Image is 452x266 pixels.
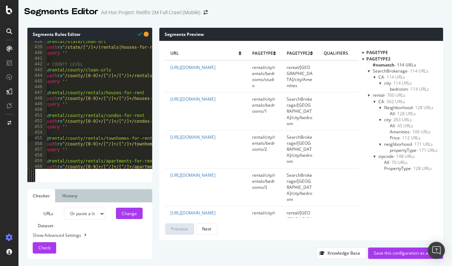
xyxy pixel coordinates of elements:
[27,62,47,67] div: 442
[27,113,47,118] div: 451
[384,117,412,123] span: Click to filter pagetype2 on rental/CA/city and its children
[366,49,388,55] span: pagetype
[378,153,415,159] span: Click to filter pagetype2 on rental/zipcode and its children
[378,74,405,80] span: Click to filter pagetype2 on SearchBrokerage/CA and its children
[138,31,142,37] span: Syntax is valid
[202,226,211,232] div: Next
[412,141,433,147] span: - 171 URLs
[27,67,47,73] div: 443
[408,68,429,74] span: - 114 URLs
[287,210,313,228] span: rental/[GEOGRAPHIC_DATA]/city/Price
[408,86,429,92] span: - 114 URLs
[33,242,56,254] button: Check
[287,50,310,56] span: pagetype2
[27,208,59,232] label: URLs Dataset
[390,86,429,92] span: Click to filter pagetype2 on SearchBrokerage/CA/city/bedroom
[384,165,432,171] span: Click to filter pagetype2 on rental/zipcode/PropertyType
[116,208,143,219] button: Change
[252,210,275,234] span: rental/city/rentals/price/under-700
[410,129,431,135] span: - 106 URLs
[324,50,392,56] span: qualifiers
[122,211,137,217] div: Change
[170,210,216,216] a: [URL][DOMAIN_NAME]
[366,56,390,62] span: pagetype2
[27,189,55,202] a: Checker
[27,158,47,164] div: 459
[391,80,412,86] span: - 114 URLs
[27,28,152,41] div: Segments Rules Editor
[384,105,434,111] span: Click to filter pagetype2 on rental/CA/Neighborhood and its children
[171,226,188,232] div: Previous
[170,172,216,178] a: [URL][DOMAIN_NAME]
[27,147,47,153] div: 457
[384,141,433,147] span: Click to filter pagetype2 on rental/CA/neighborhood and its children
[27,96,47,101] div: 448
[384,74,405,80] span: - 114 URLs
[394,62,416,68] span: - 114 URLs
[316,248,366,259] button: Knowledge Base
[384,159,408,165] span: Click to filter pagetype2 on rental/zipcode/All
[27,118,47,124] div: 452
[413,105,434,111] span: - 128 URLs
[374,250,437,256] div: Save this configuration as active
[373,62,416,68] span: Click to filter pagetype2 on #nomatch
[27,124,47,130] div: 453
[416,147,437,153] span: - 171 URLs
[378,99,405,105] span: Click to filter pagetype2 on rental/CA and its children
[411,165,432,171] span: - 128 URLs
[27,56,47,62] div: 441
[170,50,239,56] span: url
[395,123,413,129] span: - 45 URLs
[384,80,412,86] span: Click to filter pagetype2 on SearchBrokerage/CA/city and its children
[27,130,47,135] div: 454
[390,129,431,135] span: Click to filter pagetype2 on rental/CA/city/Amenities
[316,250,366,256] a: Knowledge Base
[170,134,216,140] a: [URL][DOMAIN_NAME]
[27,84,47,90] div: 446
[170,64,216,70] a: [URL][DOMAIN_NAME]
[252,172,275,190] span: rental/city/rentals/bedrooms/3
[287,172,312,203] span: SearchBrokerage/[GEOGRAPHIC_DATA]/city/bedroom
[390,123,413,129] span: Click to filter pagetype2 on rental/CA/city/All
[57,189,83,202] a: History
[144,31,149,37] span: You have unsaved modifications
[373,92,405,98] span: Click to filter pagetype2 on rental and its children
[170,96,216,102] a: [URL][DOMAIN_NAME]
[27,107,47,113] div: 450
[389,159,408,165] span: - 70 URLs
[38,245,50,251] span: Check
[165,223,194,235] button: Previous
[400,135,421,141] span: - 112 URLs
[196,223,217,235] button: Next
[384,92,405,98] span: - 760 URLs
[373,68,429,74] span: Click to filter pagetype2 on SearchBrokerage and its children
[27,90,47,96] div: 447
[24,6,98,18] div: Segments Editor
[391,117,412,123] span: - 263 URLs
[368,248,443,259] button: Save this configuration as active
[27,73,47,79] div: 444
[287,64,313,89] span: rental/[GEOGRAPHIC_DATA]/city/Amenities
[390,111,416,117] span: Click to filter pagetype2 on rental/CA/Neighborhood/All
[390,135,421,141] span: Click to filter pagetype2 on rental/CA/city/Price
[27,50,47,56] div: 440
[159,28,443,41] div: Segments Preview
[428,242,445,259] div: Open Intercom Messenger
[395,111,416,117] span: - 128 URLs
[27,79,47,84] div: 445
[384,99,405,105] span: - 562 URLs
[101,9,201,16] div: Ad-Hoc Project: Redfin 2M Full Crawl (Mobile)
[27,164,47,170] div: 460
[27,141,47,147] div: 456
[252,50,273,56] span: pagetype
[394,153,415,159] span: - 198 URLs
[252,134,275,152] span: rental/city/rentals/bedrooms/2
[27,153,47,158] div: 458
[27,135,47,141] div: 455
[287,134,312,165] span: SearchBrokerage/[GEOGRAPHIC_DATA]/city/bedroom
[27,101,47,107] div: 449
[27,39,47,44] div: 438
[252,96,275,114] span: rental/city/rentals/bedrooms/1
[287,96,312,127] span: SearchBrokerage/[GEOGRAPHIC_DATA]/city/bedroom
[390,147,437,153] span: Click to filter pagetype2 on rental/CA/neighborhood/propertyType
